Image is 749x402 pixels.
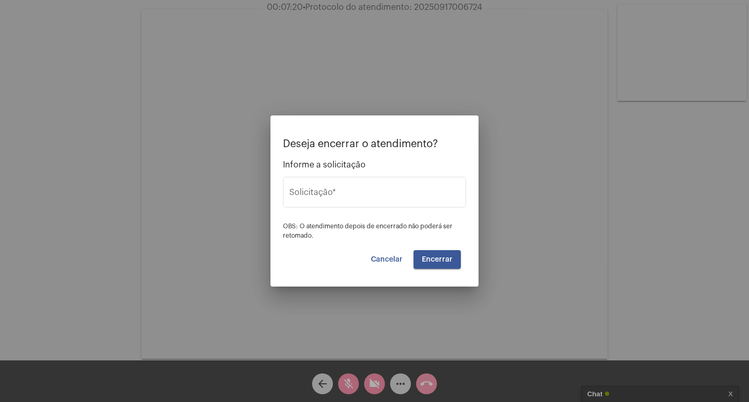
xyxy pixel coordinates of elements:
[283,223,453,239] span: OBS: O atendimento depois de encerrado não poderá ser retomado.
[422,256,453,263] span: Encerrar
[289,190,460,199] input: Buscar solicitação
[283,160,466,170] span: Informe a solicitação
[283,138,466,150] p: Deseja encerrar o atendimento?
[371,256,403,263] span: Cancelar
[414,250,461,269] button: Encerrar
[363,250,411,269] button: Cancelar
